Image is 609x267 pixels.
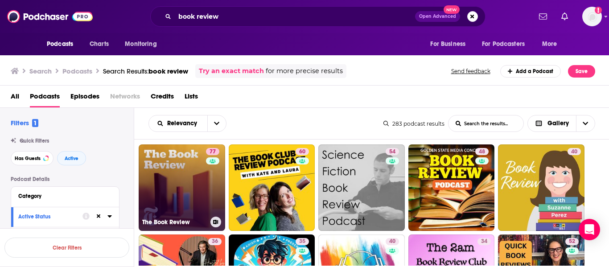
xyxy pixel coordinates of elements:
span: for more precise results [266,66,343,76]
button: open menu [536,36,568,53]
span: Gallery [547,120,569,127]
div: Open Intercom Messenger [579,219,600,240]
span: Podcasts [47,38,73,50]
button: Active Status [18,211,82,222]
h3: Search [29,67,52,75]
span: 36 [212,237,218,246]
a: Show notifications dropdown [558,9,572,24]
span: Networks [110,89,140,107]
div: Search Results: [103,67,188,75]
span: 34 [481,237,487,246]
span: More [542,38,557,50]
a: 48 [408,144,495,231]
a: 40 [568,148,581,155]
a: Charts [84,36,114,53]
a: 77The Book Review [139,144,225,231]
span: 40 [389,237,395,246]
a: 52 [565,238,579,245]
button: open menu [119,36,168,53]
span: Logged in as angelabellBL2024 [582,7,602,26]
a: 40 [386,238,399,245]
button: Choose View [527,115,596,132]
span: For Podcasters [482,38,525,50]
a: Podcasts [30,89,60,107]
span: For Business [430,38,465,50]
span: 54 [389,148,395,156]
a: 54 [386,148,399,155]
button: open menu [207,115,226,131]
a: 40 [498,144,584,231]
span: book review [148,67,188,75]
span: 60 [299,148,305,156]
a: 60 [296,148,309,155]
button: Active [57,151,86,165]
span: 52 [569,237,575,246]
a: Credits [151,89,174,107]
button: Clear Filters [4,238,129,258]
h2: Filters [11,119,38,127]
div: Search podcasts, credits, & more... [150,6,486,27]
h3: Podcasts [62,67,92,75]
div: 283 podcast results [383,120,444,127]
button: open menu [41,36,85,53]
a: 77 [206,148,219,155]
a: Episodes [70,89,99,107]
span: 77 [210,148,216,156]
span: 35 [299,237,305,246]
a: Lists [185,89,198,107]
span: Quick Filters [20,138,49,144]
button: open menu [424,36,477,53]
button: Save [568,65,595,78]
img: User Profile [582,7,602,26]
button: open menu [476,36,538,53]
h3: The Book Review [142,218,207,226]
button: Open AdvancedNew [415,11,460,22]
a: 34 [477,238,491,245]
input: Search podcasts, credits, & more... [175,9,415,24]
button: Show profile menu [582,7,602,26]
span: Charts [90,38,109,50]
a: Show notifications dropdown [535,9,551,24]
img: Podchaser - Follow, Share and Rate Podcasts [7,8,93,25]
p: Podcast Details [11,176,119,182]
span: Relevancy [167,120,200,127]
button: Category [18,190,112,201]
h2: Choose List sort [148,115,226,132]
a: 36 [208,238,222,245]
span: 1 [32,119,38,127]
span: Active [65,156,78,161]
a: Search Results:book review [103,67,188,75]
div: Active Status [18,214,77,220]
span: Open Advanced [419,14,456,19]
a: Try an exact match [199,66,264,76]
span: New [444,5,460,14]
div: Category [18,193,106,199]
a: 48 [475,148,489,155]
span: Has Guests [15,156,41,161]
button: open menu [149,120,207,127]
span: 48 [479,148,485,156]
a: 35 [296,238,309,245]
button: Send feedback [449,67,493,75]
a: Add a Podcast [500,65,561,78]
a: 54 [318,144,405,231]
span: 40 [571,148,577,156]
a: 60 [229,144,315,231]
svg: Add a profile image [595,7,602,14]
button: Has Guests [11,151,53,165]
span: Monitoring [125,38,156,50]
a: All [11,89,19,107]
